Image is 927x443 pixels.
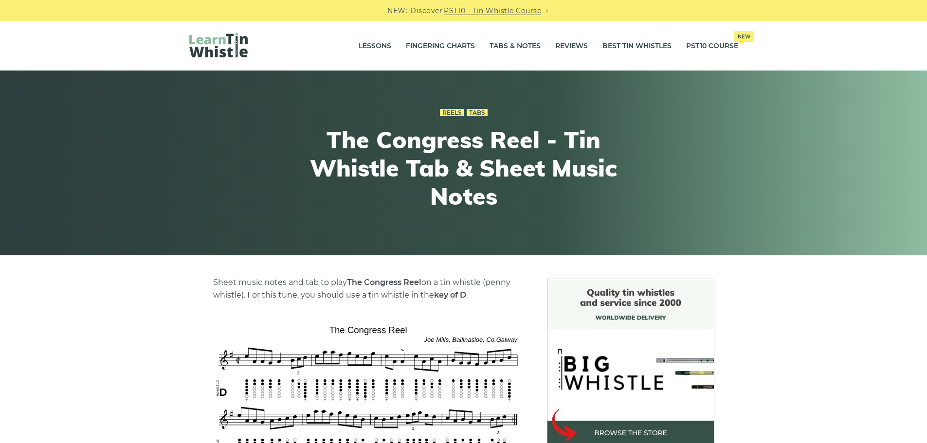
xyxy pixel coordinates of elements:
[213,276,524,301] p: Sheet music notes and tab to play on a tin whistle (penny whistle). For this tune, you should use...
[467,109,488,117] a: Tabs
[285,126,643,210] h1: The Congress Reel - Tin Whistle Tab & Sheet Music Notes
[347,278,421,287] strong: The Congress Reel
[440,109,464,117] a: Reels
[434,290,466,300] strong: key of D
[490,34,541,58] a: Tabs & Notes
[406,34,475,58] a: Fingering Charts
[189,33,248,57] img: LearnTinWhistle.com
[734,31,754,42] span: New
[602,34,672,58] a: Best Tin Whistles
[555,34,588,58] a: Reviews
[359,34,391,58] a: Lessons
[686,34,738,58] a: PST10 CourseNew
